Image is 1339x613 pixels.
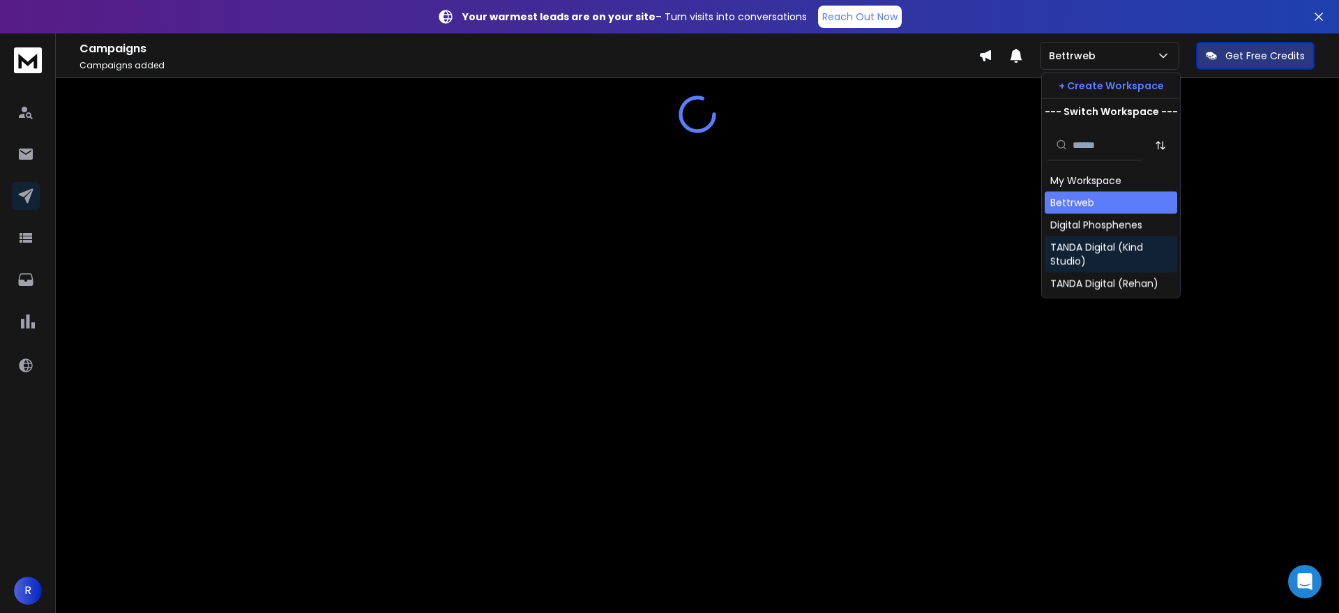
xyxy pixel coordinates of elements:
p: Reach Out Now [822,10,898,24]
div: Bettrweb [1050,196,1094,210]
h1: Campaigns [80,40,978,57]
strong: Your warmest leads are on your site [462,10,656,24]
div: Digital Phosphenes [1050,218,1142,232]
p: + Create Workspace [1059,79,1164,93]
button: + Create Workspace [1042,73,1180,98]
div: TANDA Digital (Rehan) [1050,277,1158,291]
p: Bettrweb [1049,49,1101,63]
div: Open Intercom Messenger [1288,565,1322,598]
button: Sort by Sort A-Z [1147,131,1174,159]
p: --- Switch Workspace --- [1045,105,1178,119]
div: My Workspace [1050,174,1121,188]
p: Campaigns added [80,60,978,71]
button: R [14,577,42,605]
p: Get Free Credits [1225,49,1305,63]
img: logo [14,47,42,73]
button: Get Free Credits [1196,42,1315,70]
p: – Turn visits into conversations [462,10,807,24]
div: TANDA Digital (Kind Studio) [1050,241,1172,268]
a: Reach Out Now [818,6,902,28]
